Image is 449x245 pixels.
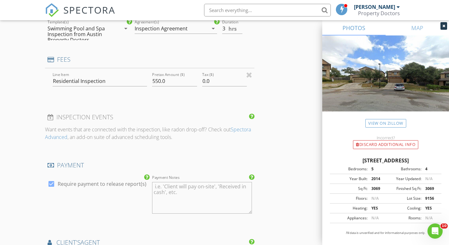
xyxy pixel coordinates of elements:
[386,186,421,192] div: Finished Sq Ft:
[353,140,418,149] div: Discard Additional info
[354,4,395,10] div: [PERSON_NAME]
[322,35,449,127] img: streetview
[204,4,331,16] input: Search everything...
[427,223,443,239] iframe: Intercom live chat
[45,3,59,17] img: The Best Home Inspection Software - Spectora
[135,26,188,31] div: Inspection Agreement
[332,215,368,221] div: Appliances:
[228,26,237,31] span: hrs
[368,166,386,172] div: 5
[386,176,421,182] div: Year Updated:
[58,181,146,187] label: Require payment to release report(s)
[371,196,379,201] span: N/A
[45,126,251,141] a: Spectora Advanced
[332,186,368,192] div: Sq Ft:
[48,26,113,43] div: Swimming Pool and Spa Inspection from Austin Property Doctors,
[45,126,254,141] p: Want events that are connected with the inspection, like radon drop-off? Check out , an add-on su...
[368,205,386,211] div: YES
[332,205,368,211] div: Heating:
[330,157,441,164] div: [STREET_ADDRESS]
[358,10,400,16] div: Property Doctors
[45,9,115,22] a: SPECTORA
[332,176,368,182] div: Year Built:
[421,166,439,172] div: 4
[421,205,439,211] div: YES
[332,166,368,172] div: Bedrooms:
[322,135,449,140] div: Incorrect?
[421,186,439,192] div: 3069
[48,113,252,121] h4: INSPECTION EVENTS
[63,3,115,16] span: SPECTORA
[368,176,386,182] div: 2014
[386,215,421,221] div: Rooms:
[425,176,433,181] span: N/A
[386,166,421,172] div: Bathrooms:
[330,231,441,235] p: All data is unverified and for informational purposes only.
[421,196,439,201] div: 9156
[386,196,421,201] div: Lot Size:
[425,215,433,221] span: N/A
[371,215,379,221] span: N/A
[368,186,386,192] div: 3069
[365,119,406,128] a: View on Zillow
[386,20,449,35] a: MAP
[122,25,130,32] i: arrow_drop_down
[48,161,252,169] h4: PAYMENT
[332,196,368,201] div: Floors:
[322,20,386,35] a: PHOTOS
[209,25,217,32] i: arrow_drop_down
[222,23,242,34] input: 0.0
[440,223,448,229] span: 10
[386,205,421,211] div: Cooling:
[48,55,252,64] h4: FEES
